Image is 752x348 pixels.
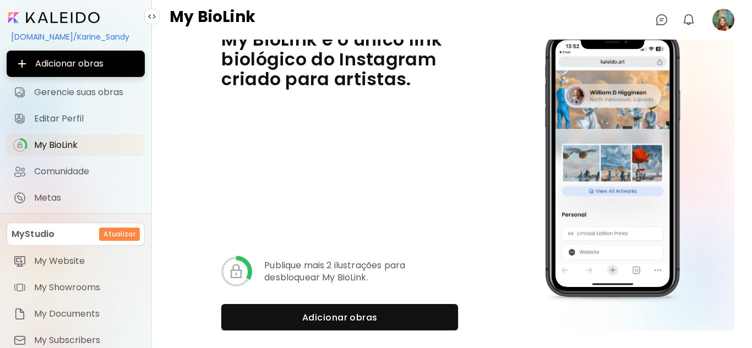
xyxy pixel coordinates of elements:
[34,87,138,98] span: Gerencie suas obras
[7,81,145,103] a: Gerencie suas obras iconGerencie suas obras
[13,255,26,268] img: item
[13,334,26,347] img: item
[34,166,138,177] span: Comunidade
[13,165,26,178] img: Comunidade icon
[13,281,26,294] img: item
[7,250,145,272] a: itemMy Website
[7,187,145,209] a: completeMetas iconMetas
[34,335,138,346] span: My Subscribers
[543,30,683,305] img: kaleido_card
[7,27,145,46] div: [DOMAIN_NAME]/Karine_Sandy
[230,312,449,323] span: Adicionar obras
[34,192,138,203] span: Metas
[103,229,135,239] h6: Atualizar
[7,161,145,183] a: Comunidade iconComunidade
[170,9,255,31] h4: My BioLink
[13,86,26,99] img: Gerencie suas obras icon
[15,57,136,70] span: Adicionar obras
[148,12,156,21] img: collapse
[221,30,458,89] p: My BioLink é o único link biológico do Instagram criado para artistas.
[13,112,26,125] img: Editar Perfil icon
[682,13,695,26] img: bellIcon
[34,308,138,319] span: My Documents
[12,228,55,241] p: MyStudio
[34,140,138,151] span: My BioLink
[655,13,668,26] img: chatIcon
[7,108,145,130] a: Editar Perfil iconEditar Perfil
[264,259,458,284] p: Publique mais 2 ilustrações para desbloquear My BioLink.
[7,51,145,77] button: Adicionar obras
[34,282,138,293] span: My Showrooms
[679,10,698,29] button: bellIcon
[34,113,138,124] span: Editar Perfil
[7,134,145,156] a: iconcompleteMy BioLink
[7,277,145,299] a: itemMy Showrooms
[7,303,145,325] a: itemMy Documents
[13,191,26,205] img: Metas icon
[221,107,458,240] iframe: Meu BioLink (Portuguese)
[34,256,138,267] span: My Website
[13,307,26,321] img: item
[221,304,458,330] button: Adicionar obras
